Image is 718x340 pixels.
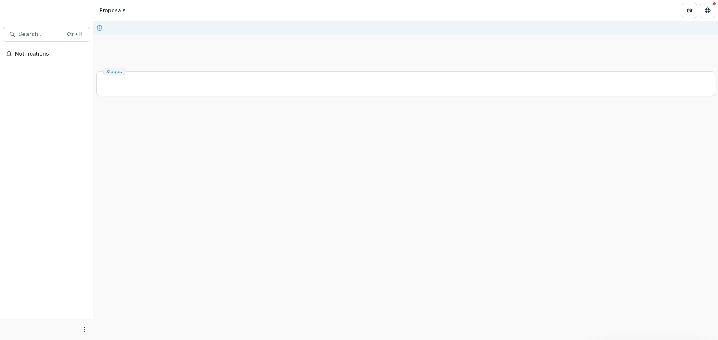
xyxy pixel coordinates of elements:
[18,31,62,38] span: Search...
[99,6,126,14] div: Proposals
[65,30,84,38] div: Ctrl + K
[96,5,129,16] nav: breadcrumb
[3,48,90,60] button: Notifications
[106,69,122,74] span: Stages
[3,27,90,42] button: Search...
[15,51,87,57] span: Notifications
[80,325,89,334] button: More
[682,3,697,18] button: Partners
[700,3,715,18] button: Get Help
